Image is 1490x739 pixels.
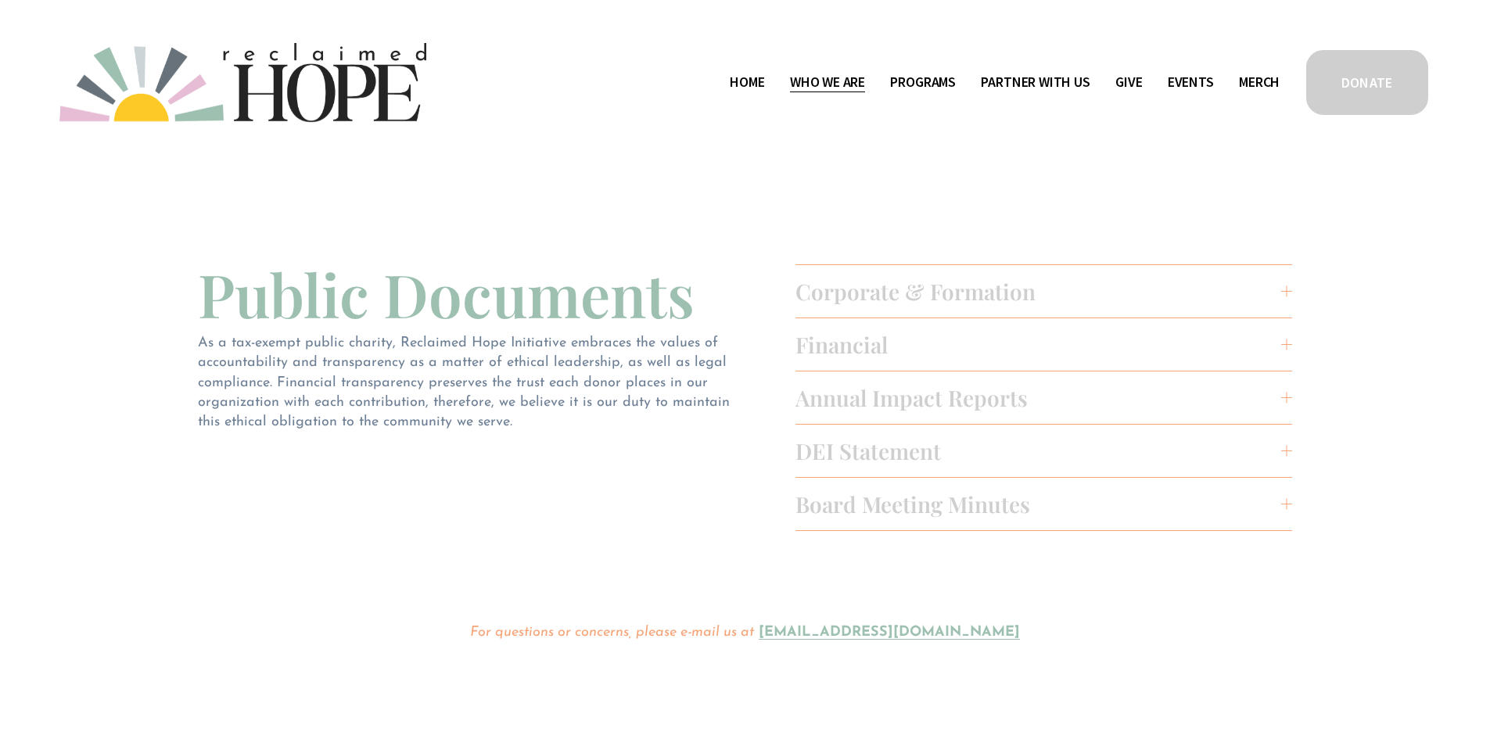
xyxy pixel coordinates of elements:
[59,43,426,122] img: Reclaimed Hope Initiative
[759,626,1020,640] a: [EMAIL_ADDRESS][DOMAIN_NAME]
[795,425,1293,477] button: DEI Statement
[790,71,865,94] span: Who We Are
[1304,48,1431,117] a: DONATE
[1239,70,1280,95] a: Merch
[795,436,1282,465] span: DEI Statement
[1168,70,1214,95] a: Events
[198,336,734,429] span: As a tax-exempt public charity, Reclaimed Hope Initiative embraces the values of accountability a...
[890,71,956,94] span: Programs
[795,318,1293,371] button: Financial
[730,70,764,95] a: Home
[795,265,1293,317] button: Corporate & Formation
[890,70,956,95] a: folder dropdown
[795,383,1282,412] span: Annual Impact Reports
[470,626,754,640] em: For questions or concerns, please e-mail us at
[790,70,865,95] a: folder dropdown
[795,490,1282,518] span: Board Meeting Minutes
[981,70,1090,95] a: folder dropdown
[795,277,1282,306] span: Corporate & Formation
[795,330,1282,359] span: Financial
[795,371,1293,424] button: Annual Impact Reports
[198,254,695,333] span: Public Documents
[981,71,1090,94] span: Partner With Us
[795,478,1293,530] button: Board Meeting Minutes
[1115,70,1142,95] a: Give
